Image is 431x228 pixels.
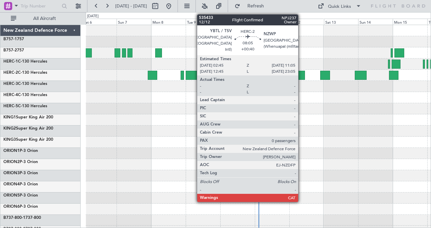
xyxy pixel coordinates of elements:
a: B737-800-1737-800 [3,216,41,220]
img: arrow-gray.svg [229,73,233,76]
span: B737-800-1 [3,216,25,220]
span: KING2 [3,127,16,131]
span: ORION5 [3,193,20,198]
a: B757-2757 [3,48,24,52]
span: ORION6 [3,205,20,209]
a: HERC-4C-130 Hercules [3,93,47,97]
div: Sun 7 [117,19,151,25]
div: Sat 13 [324,19,358,25]
a: ORION6P-3 Orion [3,205,38,209]
span: HERC-4 [3,93,18,97]
a: HERC-3C-130 Hercules [3,82,47,86]
div: Thu 11 [255,19,289,25]
span: [DATE] - [DATE] [115,3,147,9]
a: ORION2P-3 Orion [3,160,38,164]
a: ORION3P-3 Orion [3,171,38,175]
div: Sun 14 [358,19,393,25]
span: All Aircraft [18,16,71,21]
button: All Aircraft [7,13,74,24]
a: KING3Super King Air 200 [3,138,53,142]
div: Sat 6 [82,19,117,25]
a: HERC-2C-130 Hercules [3,71,47,75]
a: B757-1757 [3,37,24,41]
span: B757-1 [3,37,17,41]
div: Quick Links [328,3,351,10]
span: ORION2 [3,160,20,164]
button: Quick Links [314,1,365,12]
a: ORION1P-3 Orion [3,149,38,153]
a: ORION4P-3 Orion [3,182,38,186]
div: [DATE] [87,14,99,19]
div: Fri 12 [289,19,324,25]
span: ORION4 [3,182,20,186]
span: B757-2 [3,48,17,52]
div: Tue 9 [186,19,220,25]
span: KING3 [3,138,16,142]
div: Wed 10 [220,19,255,25]
a: ORION5P-3 Orion [3,193,38,198]
div: Mon 8 [151,19,186,25]
a: KING2Super King Air 200 [3,127,53,131]
a: HERC-1C-130 Hercules [3,60,47,64]
span: HERC-3 [3,82,18,86]
span: HERC-1 [3,60,18,64]
span: ORION1 [3,149,20,153]
div: Mon 15 [393,19,427,25]
span: ORION3 [3,171,20,175]
input: Trip Number [21,1,60,11]
button: Refresh [231,1,272,12]
span: KING1 [3,115,16,119]
span: HERC-2 [3,71,18,75]
span: HERC-5 [3,104,18,108]
span: Refresh [242,4,270,8]
a: KING1Super King Air 200 [3,115,53,119]
a: HERC-5C-130 Hercules [3,104,47,108]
